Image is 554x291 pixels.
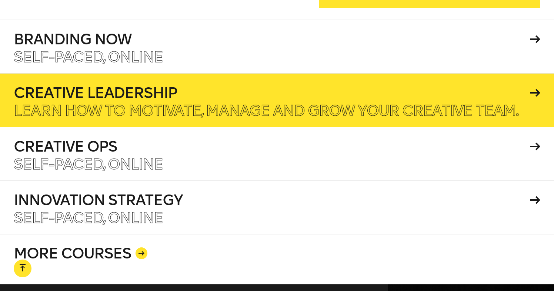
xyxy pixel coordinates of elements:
p: Learn how to motivate, manage and grow your creative team. [14,103,518,118]
a: MORE COURSES [14,234,540,284]
h4: Branding Now [14,32,527,47]
span: Self-paced, Online [14,209,163,227]
h4: Creative Leadership [14,85,527,100]
span: Self-paced, Online [14,155,163,173]
span: Self-paced, Online [14,48,163,66]
h4: Innovation Strategy [14,193,527,207]
h4: Creative Ops [14,139,527,154]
